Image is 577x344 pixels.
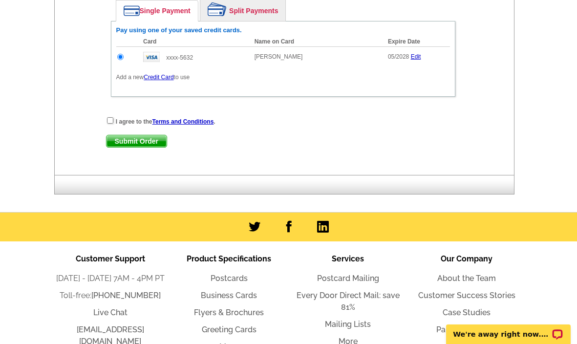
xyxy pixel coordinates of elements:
a: Credit Card [144,74,173,81]
img: visa.gif [143,52,160,62]
span: Our Company [441,254,492,263]
img: single-payment.png [124,5,140,16]
h6: Pay using one of your saved credit cards. [116,26,450,34]
a: Postcard Mailing [317,274,379,283]
span: Product Specifications [187,254,271,263]
span: [PERSON_NAME] [255,53,303,60]
span: xxxx-5632 [166,54,193,61]
a: Postcards [211,274,248,283]
a: Greeting Cards [202,325,256,334]
a: Edit [411,53,421,60]
a: Partner Program [436,325,497,334]
a: Business Cards [201,291,257,300]
p: Add a new to use [116,73,450,82]
a: Flyers & Brochures [194,308,264,317]
li: [DATE] - [DATE] 7AM - 4PM PT [51,273,170,284]
span: Customer Support [76,254,145,263]
th: Card [138,37,250,47]
span: Submit Order [107,135,167,147]
a: Single Payment [116,0,198,21]
a: Case Studies [443,308,491,317]
li: Toll-free: [51,290,170,301]
span: 05/2028 [388,53,409,60]
img: split-payment.png [208,2,227,16]
a: Customer Success Stories [418,291,515,300]
a: Every Door Direct Mail: save 81% [297,291,400,312]
a: Live Chat [93,308,128,317]
a: Mailing Lists [325,320,371,329]
th: Expire Date [383,37,450,47]
span: Services [332,254,364,263]
a: About the Team [437,274,496,283]
strong: I agree to the . [116,118,215,125]
a: Terms and Conditions [152,118,214,125]
a: [PHONE_NUMBER] [91,291,161,300]
iframe: LiveChat chat widget [440,313,577,344]
th: Name on Card [250,37,383,47]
